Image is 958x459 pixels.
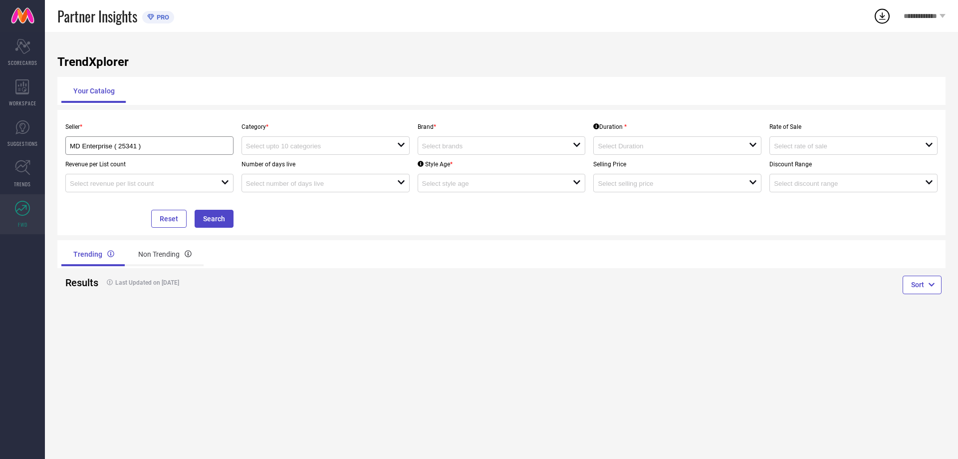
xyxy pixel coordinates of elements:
input: Select upto 10 categories [246,142,382,150]
input: Select seller [70,142,213,150]
input: Select brands [422,142,558,150]
button: Reset [151,210,187,228]
div: Non Trending [126,242,204,266]
div: Style Age [418,161,453,168]
p: Seller [65,123,234,130]
p: Brand [418,123,586,130]
p: Number of days live [241,161,410,168]
span: SUGGESTIONS [7,140,38,147]
input: Select selling price [598,180,734,187]
input: Select revenue per list count [70,180,206,187]
input: Select style age [422,180,558,187]
h4: Last Updated on [DATE] [102,279,457,286]
p: Rate of Sale [769,123,938,130]
p: Discount Range [769,161,938,168]
div: MD Enterprise ( 25341 ) [70,141,229,150]
input: Select discount range [774,180,910,187]
div: Open download list [873,7,891,25]
button: Sort [903,276,942,294]
input: Select Duration [598,142,734,150]
div: Trending [61,242,126,266]
h2: Results [65,277,94,289]
span: Partner Insights [57,6,137,26]
p: Category [241,123,410,130]
p: Selling Price [593,161,761,168]
p: Revenue per List count [65,161,234,168]
input: Select rate of sale [774,142,910,150]
span: SCORECARDS [8,59,37,66]
div: Your Catalog [61,79,127,103]
div: Duration [593,123,627,130]
h1: TrendXplorer [57,55,946,69]
span: TRENDS [14,180,31,188]
span: FWD [18,221,27,228]
button: Search [195,210,234,228]
input: Select number of days live [246,180,382,187]
span: PRO [154,13,169,21]
span: WORKSPACE [9,99,36,107]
